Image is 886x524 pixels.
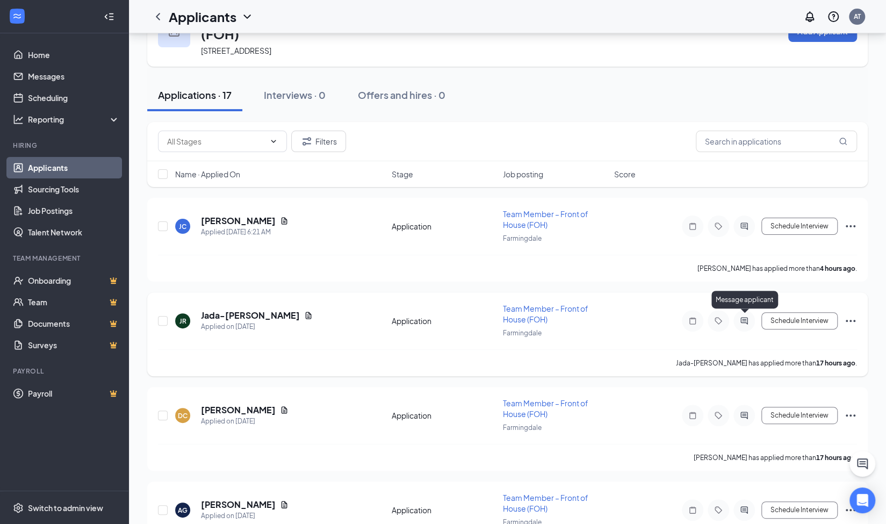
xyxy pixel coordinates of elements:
svg: MagnifyingGlass [839,137,847,146]
div: Applications · 17 [158,88,232,102]
div: Application [392,505,496,515]
a: PayrollCrown [28,383,120,404]
svg: Notifications [803,10,816,23]
input: All Stages [167,135,265,147]
span: Job posting [503,169,543,180]
button: Schedule Interview [761,501,838,519]
div: Open Intercom Messenger [849,487,875,513]
h5: [PERSON_NAME] [201,215,276,227]
svg: Document [280,500,289,509]
div: DC [178,411,188,420]
h5: [PERSON_NAME] [201,499,276,511]
a: TeamCrown [28,291,120,313]
button: Schedule Interview [761,312,838,329]
a: Talent Network [28,221,120,243]
svg: ActiveChat [738,317,751,325]
button: ChatActive [849,451,875,477]
b: 17 hours ago [816,454,855,462]
svg: Note [686,317,699,325]
span: Score [614,169,636,180]
div: Team Management [13,254,118,263]
div: JR [179,317,186,326]
svg: ChevronLeft [152,10,164,23]
div: Offers and hires · 0 [358,88,445,102]
div: Applied on [DATE] [201,321,313,332]
span: Team Member – Front of House (FOH) [503,209,588,229]
div: Interviews · 0 [264,88,326,102]
h5: Jada-[PERSON_NAME] [201,310,300,321]
div: Reporting [28,114,120,125]
button: Schedule Interview [761,218,838,235]
svg: Tag [712,222,725,231]
h5: [PERSON_NAME] [201,404,276,416]
a: OnboardingCrown [28,270,120,291]
a: Home [28,44,120,66]
svg: Tag [712,411,725,420]
div: Applied on [DATE] [201,416,289,427]
svg: Collapse [104,11,114,22]
button: Filter Filters [291,131,346,152]
span: Farmingdale [503,234,542,242]
svg: Note [686,222,699,231]
svg: Analysis [13,114,24,125]
a: Scheduling [28,87,120,109]
svg: Note [686,506,699,514]
p: Jada-[PERSON_NAME] has applied more than . [676,358,857,368]
span: Team Member – Front of House (FOH) [503,493,588,513]
div: Payroll [13,367,118,376]
svg: Tag [712,506,725,514]
svg: Document [304,311,313,320]
a: SurveysCrown [28,334,120,356]
div: Application [392,221,496,232]
p: [PERSON_NAME] has applied more than . [697,264,857,273]
span: Farmingdale [503,329,542,337]
a: Messages [28,66,120,87]
div: Application [392,410,496,421]
div: Application [392,315,496,326]
svg: Filter [300,135,313,148]
a: DocumentsCrown [28,313,120,334]
div: JC [179,222,186,231]
a: Job Postings [28,200,120,221]
svg: ChatActive [856,457,869,470]
span: Farmingdale [503,423,542,432]
span: [STREET_ADDRESS] [201,46,271,55]
b: 17 hours ago [816,359,855,367]
a: Sourcing Tools [28,178,120,200]
svg: Document [280,217,289,225]
span: Stage [392,169,413,180]
a: Applicants [28,157,120,178]
input: Search in applications [696,131,857,152]
div: Applied [DATE] 6:21 AM [201,227,289,238]
svg: ActiveChat [738,222,751,231]
div: Message applicant [711,291,778,308]
span: Team Member – Front of House (FOH) [503,304,588,324]
svg: Document [280,406,289,414]
h1: Applicants [169,8,236,26]
svg: Note [686,411,699,420]
div: AG [178,506,188,515]
svg: Ellipses [844,314,857,327]
svg: Ellipses [844,504,857,516]
p: [PERSON_NAME] has applied more than . [694,453,857,462]
svg: ChevronDown [269,137,278,146]
div: Switch to admin view [28,503,103,513]
svg: Tag [712,317,725,325]
div: Applied on [DATE] [201,511,289,521]
svg: ActiveChat [738,411,751,420]
svg: WorkstreamLogo [12,11,23,21]
svg: ActiveChat [738,506,751,514]
svg: ChevronDown [241,10,254,23]
div: Hiring [13,141,118,150]
span: Name · Applied On [175,169,240,180]
div: AT [854,12,861,21]
svg: QuestionInfo [827,10,840,23]
button: Schedule Interview [761,407,838,424]
svg: Ellipses [844,220,857,233]
svg: Ellipses [844,409,857,422]
b: 4 hours ago [820,264,855,272]
svg: Settings [13,503,24,513]
span: Team Member – Front of House (FOH) [503,398,588,419]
